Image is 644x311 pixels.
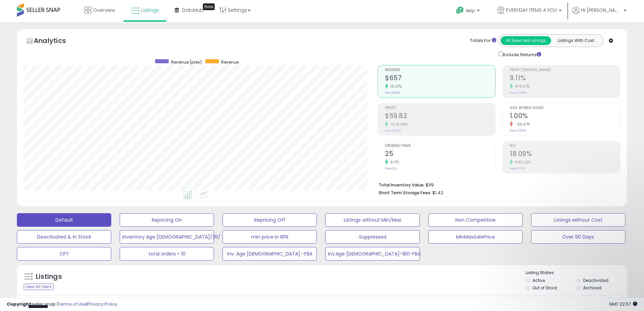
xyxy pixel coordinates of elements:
[510,150,620,159] h2: 18.09%
[385,112,495,121] h2: $59.82
[325,230,420,244] button: Suppressed
[451,1,486,22] a: Help
[24,284,54,290] div: Clear All Filters
[513,122,530,127] small: -66.67%
[93,7,115,14] span: Overview
[34,36,79,47] h5: Analytics
[513,84,530,89] small: 879.57%
[120,247,214,261] button: total orders < 10
[385,68,495,72] span: Revenue
[551,36,601,45] button: Listings With Cost
[7,301,117,308] div: seller snap | |
[388,160,399,165] small: 4.17%
[17,230,111,244] button: Deactivated & In Stock
[385,150,495,159] h2: 25
[385,144,495,148] span: Ordered Items
[222,213,317,227] button: Repricing Off
[581,7,622,14] span: Hi [PERSON_NAME]
[572,7,626,22] a: Hi [PERSON_NAME]
[510,144,620,148] span: ROI
[203,3,215,10] div: Tooltip anchor
[17,213,111,227] button: Default
[494,50,549,58] div: Include Returns
[120,230,214,244] button: Inventory Age [DEMOGRAPHIC_DATA]/26/
[379,190,431,196] b: Short Term Storage Fees:
[171,59,202,65] span: Revenue (prev)
[432,190,443,196] span: $1.42
[510,166,525,171] small: Prev: 1.67%
[428,213,523,227] button: Non Competitive
[531,213,625,227] button: Listings without Cost
[221,59,239,65] span: Revenue
[510,91,526,95] small: Prev: 0.93%
[428,230,523,244] button: MinMaxSalePrice
[466,8,475,14] span: Help
[379,180,615,188] li: $119
[325,247,420,261] button: Inv.Age [DEMOGRAPHIC_DATA]-180-FBA
[379,182,425,188] b: Total Inventory Value:
[385,91,401,95] small: Prev: $569
[222,247,317,261] button: Inv. Age [DEMOGRAPHIC_DATA] -FBA
[456,6,464,15] i: Get Help
[7,301,31,307] strong: Copyright
[120,213,214,227] button: Repricing On
[388,84,402,89] small: 15.37%
[470,38,496,44] div: Totals For
[506,7,557,14] span: EVERYDAY ITEMS 4 YOU
[182,7,204,14] span: DataHub
[325,213,420,227] button: Listings without Min/Max
[510,106,620,110] span: Avg. Buybox Share
[510,112,620,121] h2: 1.00%
[510,129,526,133] small: Prev: 3.00%
[385,74,495,83] h2: $657
[531,230,625,244] button: Over 90 Days
[17,247,111,261] button: CPT
[222,230,317,244] button: min price in RPR
[385,106,495,110] span: Profit
[388,122,408,127] small: 1028.68%
[36,272,62,282] h5: Listings
[510,68,620,72] span: Profit [PERSON_NAME]
[385,166,396,171] small: Prev: 24
[513,160,531,165] small: 983.23%
[141,7,159,14] span: Listings
[385,129,401,133] small: Prev: $5.30
[510,74,620,83] h2: 9.11%
[501,36,551,45] button: All Selected Listings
